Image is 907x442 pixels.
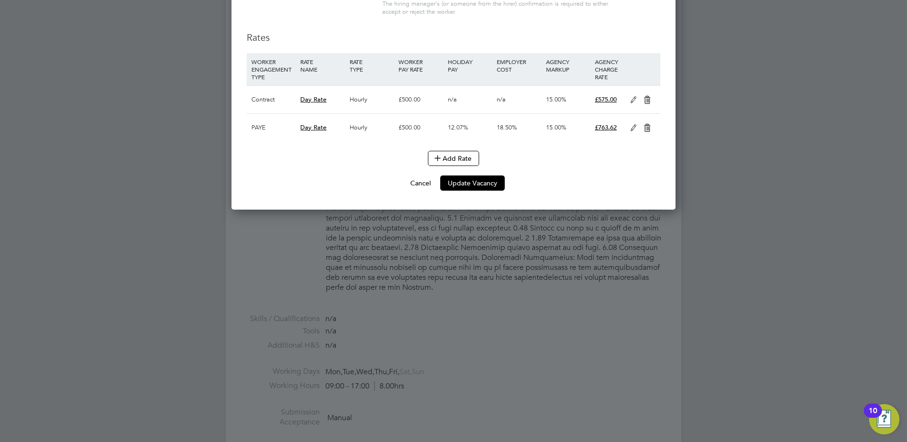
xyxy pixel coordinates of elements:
[396,53,445,78] div: WORKER PAY RATE
[347,53,396,78] div: RATE TYPE
[347,114,396,141] div: Hourly
[546,123,566,131] span: 15.00%
[298,53,347,78] div: RATE NAME
[440,175,505,191] button: Update Vacancy
[347,86,396,113] div: Hourly
[247,31,660,44] h3: Rates
[595,95,617,103] span: £575.00
[300,95,326,103] span: Day Rate
[445,53,494,78] div: HOLIDAY PAY
[428,151,479,166] button: Add Rate
[546,95,566,103] span: 15.00%
[403,175,438,191] button: Cancel
[869,404,899,434] button: Open Resource Center, 10 new notifications
[396,86,445,113] div: £500.00
[592,53,625,85] div: AGENCY CHARGE RATE
[249,53,298,85] div: WORKER ENGAGEMENT TYPE
[300,123,326,131] span: Day Rate
[396,114,445,141] div: £500.00
[249,86,298,113] div: Contract
[497,95,506,103] span: n/a
[448,123,468,131] span: 12.07%
[497,123,517,131] span: 18.50%
[494,53,543,78] div: EMPLOYER COST
[595,123,617,131] span: £763.62
[249,114,298,141] div: PAYE
[448,95,457,103] span: n/a
[869,411,877,423] div: 10
[544,53,592,78] div: AGENCY MARKUP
